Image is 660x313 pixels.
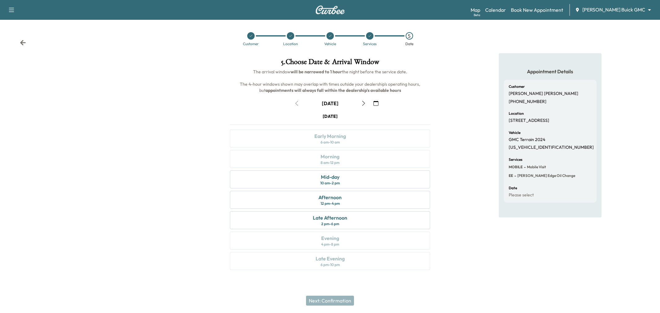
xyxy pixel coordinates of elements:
[516,173,575,178] span: Ewing Edge Oil Change
[471,6,480,14] a: MapBeta
[509,173,513,178] span: EE
[240,69,421,93] span: The arrival window the night before the service date. The 4-hour windows shown may overlap with t...
[582,6,645,13] span: [PERSON_NAME] Buick GMC
[291,69,342,75] b: will be narrowed to 1 hour
[322,100,339,107] div: [DATE]
[313,214,347,221] div: Late Afternoon
[509,112,524,115] h6: Location
[320,181,340,186] div: 10 am - 2 pm
[523,164,526,170] span: -
[20,40,26,46] div: Back
[509,131,520,135] h6: Vehicle
[509,158,522,161] h6: Services
[513,173,516,179] span: -
[318,194,342,201] div: Afternoon
[324,42,336,46] div: Vehicle
[321,201,340,206] div: 12 pm - 4 pm
[509,192,534,198] p: Please select
[363,42,377,46] div: Services
[406,32,413,40] div: 5
[509,91,578,96] p: [PERSON_NAME] [PERSON_NAME]
[243,42,259,46] div: Customer
[509,118,549,123] p: [STREET_ADDRESS]
[509,186,517,190] h6: Date
[323,113,338,119] div: [DATE]
[509,165,523,169] span: MOBILE
[321,173,339,181] div: Mid-day
[485,6,506,14] a: Calendar
[526,165,546,169] span: Mobile Visit
[283,42,298,46] div: Location
[474,13,480,17] div: Beta
[509,85,525,88] h6: Customer
[509,137,545,143] p: GMC Terrain 2024
[265,88,401,93] b: appointments will always fall within the dealership's available hours
[321,221,339,226] div: 2 pm - 6 pm
[405,42,413,46] div: Date
[509,99,546,105] p: [PHONE_NUMBER]
[225,58,435,69] h1: 5 . Choose Date & Arrival Window
[315,6,345,14] img: Curbee Logo
[509,145,594,150] p: [US_VEHICLE_IDENTIFICATION_NUMBER]
[511,6,563,14] a: Book New Appointment
[504,68,597,75] h5: Appointment Details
